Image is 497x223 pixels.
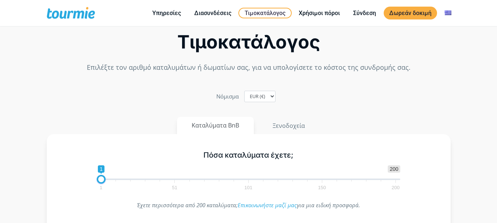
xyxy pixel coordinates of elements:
a: Επικοινωνήστε μαζί μας [238,201,297,209]
span: 200 [388,165,400,173]
span: 1 [99,186,103,189]
span: 101 [243,186,253,189]
p: Επιλέξτε τον αριθμό καταλυμάτων ή δωματίων σας, για να υπολογίσετε το κόστος της συνδρομής σας. [47,62,451,72]
h5: Πόσα καταλύματα έχετε; [97,151,400,160]
span: 51 [171,186,178,189]
a: Δωρεάν δοκιμή [384,7,437,19]
h2: Τιμοκατάλογος [47,33,451,51]
button: Ξενοδοχεία [258,117,320,134]
a: Διασυνδέσεις [189,8,237,18]
a: Αλλαγή σε [439,8,457,18]
label: Nόμισμα [216,91,239,101]
p: Έχετε περισσότερα από 200 καταλύματα; για μια ειδική προσφορά. [97,200,400,210]
a: Υπηρεσίες [147,8,187,18]
span: 1 [98,165,104,173]
span: 150 [317,186,327,189]
a: Σύνδεση [348,8,381,18]
button: Καταλύματα BnB [177,117,254,134]
a: Χρήσιμοι πόροι [293,8,345,18]
span: 200 [391,186,401,189]
a: Τιμοκατάλογος [238,8,292,18]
